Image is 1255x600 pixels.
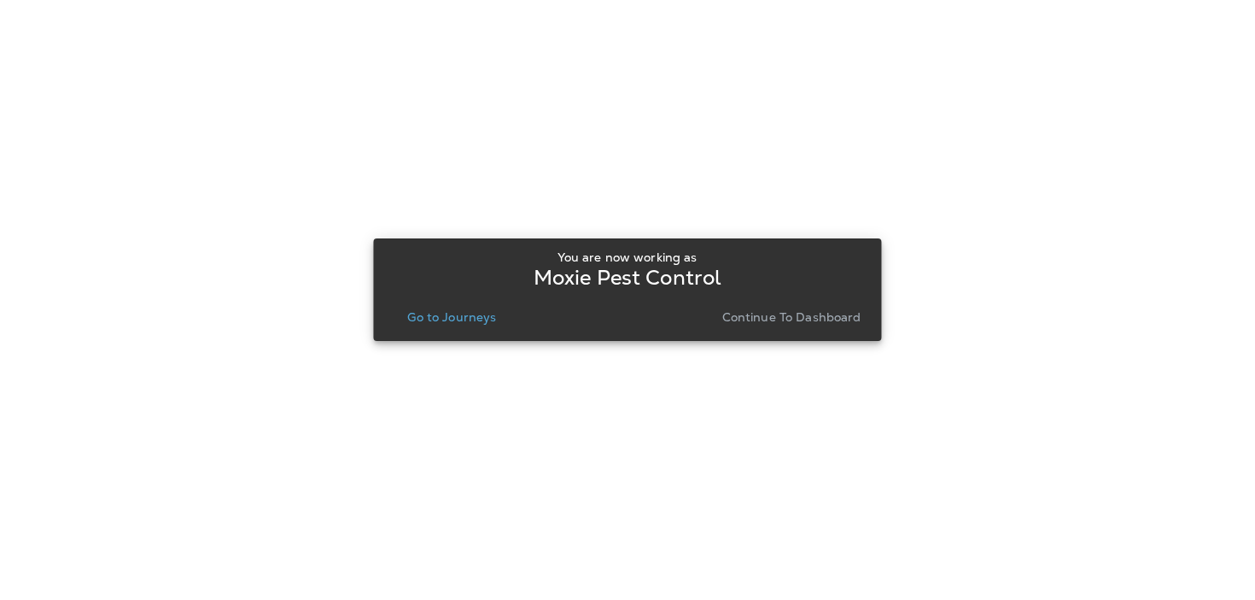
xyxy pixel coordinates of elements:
[557,250,697,264] p: You are now working as
[715,305,868,329] button: Continue to Dashboard
[400,305,503,329] button: Go to Journeys
[407,310,496,324] p: Go to Journeys
[534,271,722,285] p: Moxie Pest Control
[722,310,861,324] p: Continue to Dashboard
